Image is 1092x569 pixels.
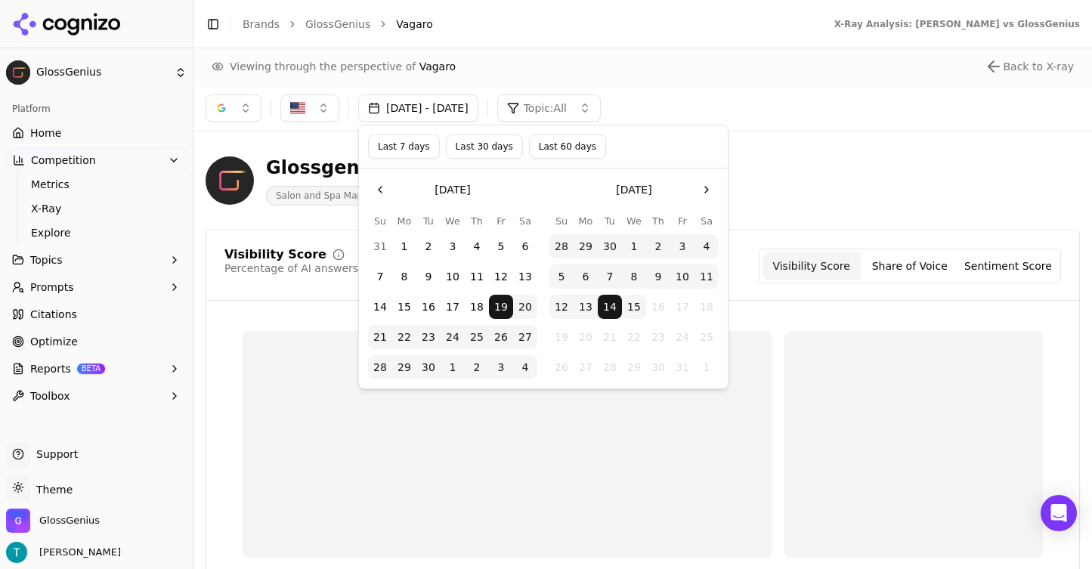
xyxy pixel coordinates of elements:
th: Thursday [465,214,489,228]
button: Sunday, September 7th, 2025 [368,264,392,289]
span: Optimize [30,334,78,349]
span: GlossGenius [36,66,169,79]
a: Brands [243,18,280,30]
th: Saturday [513,214,537,228]
div: Open Intercom Messenger [1041,495,1077,531]
button: Share of Voice [861,252,959,280]
img: GlossGenius [206,156,254,205]
button: Open organization switcher [6,509,100,533]
th: Saturday [694,214,719,228]
button: Today, Wednesday, October 15th, 2025 [622,295,646,319]
button: Monday, September 15th, 2025 [392,295,416,319]
th: Tuesday [598,214,622,228]
img: GlossGenius [6,509,30,533]
button: Friday, September 12th, 2025 [489,264,513,289]
button: Wednesday, September 17th, 2025 [441,295,465,319]
button: Prompts [6,275,187,299]
button: Sunday, September 14th, 2025 [368,295,392,319]
div: X-Ray Analysis: [PERSON_NAME] vs GlossGenius [834,18,1080,30]
span: Salon and Spa Management Software [266,186,456,206]
a: Home [6,121,187,145]
span: Topics [30,252,63,267]
span: Topic: All [524,101,567,116]
a: Citations [6,302,187,326]
button: Friday, September 5th, 2025 [489,234,513,258]
button: Topics [6,248,187,272]
span: Explore [31,225,162,240]
th: Wednesday [441,214,465,228]
button: Saturday, October 11th, 2025, selected [694,264,719,289]
span: Metrics [31,177,162,192]
button: Tuesday, September 23rd, 2025, selected [416,325,441,349]
a: Metrics [25,174,169,195]
button: Go to the Next Month [694,178,719,202]
button: Wednesday, September 3rd, 2025 [441,234,465,258]
span: Citations [30,307,77,322]
button: Wednesday, October 1st, 2025, selected [622,234,646,258]
th: Monday [392,214,416,228]
button: Tuesday, October 14th, 2025, selected [598,295,622,319]
a: Optimize [6,329,187,354]
button: Sunday, October 12th, 2025, selected [549,295,574,319]
span: Competition [31,153,96,168]
button: Monday, September 1st, 2025 [392,234,416,258]
button: Thursday, September 11th, 2025 [465,264,489,289]
button: Tuesday, September 2nd, 2025 [416,234,441,258]
button: Tuesday, September 16th, 2025 [416,295,441,319]
span: X-Ray [31,201,162,216]
button: Monday, October 6th, 2025, selected [574,264,598,289]
th: Sunday [549,214,574,228]
button: Monday, October 13th, 2025, selected [574,295,598,319]
button: Thursday, September 4th, 2025 [465,234,489,258]
button: Thursday, October 9th, 2025, selected [646,264,670,289]
button: Wednesday, October 8th, 2025, selected [622,264,646,289]
button: Go to the Previous Month [368,178,392,202]
button: Last 60 days [529,135,606,159]
span: Vagaro [419,60,456,73]
img: United States [290,101,305,116]
button: Saturday, September 27th, 2025, selected [513,325,537,349]
button: Tuesday, September 9th, 2025 [416,264,441,289]
button: Wednesday, September 10th, 2025 [441,264,465,289]
span: Viewing through the perspective of [230,59,456,74]
button: Wednesday, October 1st, 2025, selected [441,355,465,379]
table: September 2025 [368,214,537,379]
button: Wednesday, September 24th, 2025, selected [441,325,465,349]
button: Monday, September 22nd, 2025, selected [392,325,416,349]
div: Percentage of AI answers that mention your brand [224,261,492,276]
button: Close perspective view [985,57,1074,76]
span: Home [30,125,61,141]
table: October 2025 [549,214,719,379]
span: Theme [30,484,73,496]
button: Saturday, October 4th, 2025, selected [513,355,537,379]
span: [PERSON_NAME] [33,546,121,559]
a: Explore [25,222,169,243]
div: Glossgenius [266,156,456,180]
button: Open user button [6,542,121,563]
div: Visibility Score [224,249,326,261]
button: Saturday, September 13th, 2025 [513,264,537,289]
span: Toolbox [30,388,70,404]
button: Sunday, October 5th, 2025, selected [549,264,574,289]
button: Friday, October 3rd, 2025, selected [670,234,694,258]
button: Thursday, October 2nd, 2025, selected [646,234,670,258]
nav: breadcrumb [243,17,804,32]
button: ReportsBETA [6,357,187,381]
button: Sunday, September 28th, 2025, selected [368,355,392,379]
span: Prompts [30,280,74,295]
a: X-Ray [25,198,169,219]
div: Platform [6,97,187,121]
span: GlossGenius [39,514,100,527]
button: Friday, September 19th, 2025, selected [489,295,513,319]
button: Visibility Score [763,252,861,280]
button: Last 30 days [446,135,523,159]
button: Friday, October 3rd, 2025, selected [489,355,513,379]
button: Sunday, September 21st, 2025, selected [368,325,392,349]
button: Monday, September 29th, 2025, selected [392,355,416,379]
button: Friday, October 10th, 2025, selected [670,264,694,289]
button: Sunday, September 28th, 2025, selected [549,234,574,258]
th: Thursday [646,214,670,228]
button: Sentiment Score [959,252,1057,280]
th: Monday [574,214,598,228]
span: Support [30,447,78,462]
